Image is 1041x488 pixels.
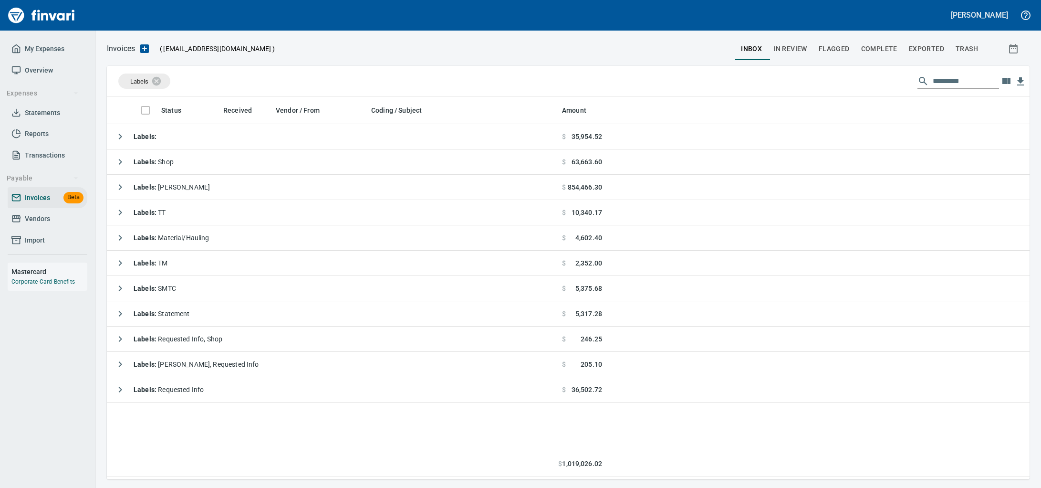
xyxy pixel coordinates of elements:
a: Statements [8,102,87,124]
span: Vendors [25,213,50,225]
div: Labels [118,74,170,89]
span: [PERSON_NAME], Requested Info [134,361,259,368]
span: inbox [741,43,762,55]
strong: Labels : [134,361,158,368]
span: Labels [130,78,148,85]
span: My Expenses [25,43,64,55]
span: Shop [134,158,174,166]
span: $ [562,334,566,344]
span: Beta [63,192,83,203]
h5: [PERSON_NAME] [951,10,1008,20]
nav: breadcrumb [107,43,135,54]
span: Expenses [7,87,79,99]
span: SMTC [134,285,176,292]
h6: Mastercard [11,266,87,277]
span: 63,663.60 [572,157,602,167]
button: Payable [3,170,83,187]
span: In Review [773,43,807,55]
a: Corporate Card Benefits [11,278,75,285]
span: Invoices [25,192,50,204]
span: 2,352.00 [575,258,602,268]
span: Import [25,234,45,246]
span: 36,502.72 [572,385,602,394]
span: $ [562,385,566,394]
strong: Labels : [134,335,158,343]
p: Invoices [107,43,135,54]
strong: Labels : [134,158,158,166]
span: $ [562,284,566,293]
span: 5,375.68 [575,284,602,293]
p: ( ) [154,44,275,53]
span: 10,340.17 [572,208,602,217]
span: Received [223,105,264,116]
strong: Labels : [134,259,158,267]
button: Expenses [3,85,83,102]
strong: Labels : [134,285,158,292]
span: 5,317.28 [575,309,602,318]
span: Status [161,105,181,116]
a: Overview [8,60,87,81]
span: $ [562,360,566,369]
span: Status [161,105,194,116]
span: Statements [25,107,60,119]
span: Amount [562,105,599,116]
button: Download Table [1013,74,1028,89]
span: Statement [134,310,190,318]
a: Vendors [8,208,87,230]
span: Exported [909,43,944,55]
span: Complete [861,43,897,55]
strong: Labels : [134,234,158,242]
span: Received [223,105,252,116]
span: Flagged [819,43,850,55]
span: Vendor / From [276,105,332,116]
span: $ [562,258,566,268]
strong: Labels : [134,386,158,393]
span: $ [562,208,566,217]
a: Transactions [8,145,87,166]
span: $ [562,132,566,141]
span: Vendor / From [276,105,320,116]
span: 4,602.40 [575,233,602,243]
strong: Labels : [134,310,158,318]
span: 246.25 [581,334,602,344]
button: Choose columns to display [999,74,1013,88]
span: $ [562,157,566,167]
span: Reports [25,128,49,140]
a: InvoicesBeta [8,187,87,209]
img: Finvari [6,4,77,27]
button: [PERSON_NAME] [948,8,1010,22]
span: Coding / Subject [371,105,434,116]
span: 205.10 [581,360,602,369]
span: 854,466.30 [568,182,603,192]
span: Transactions [25,149,65,161]
a: Import [8,230,87,251]
strong: Labels : [134,183,158,191]
a: Reports [8,123,87,145]
span: Amount [562,105,586,116]
span: $ [562,233,566,243]
span: TM [134,259,168,267]
span: Payable [7,172,79,184]
span: Requested Info [134,386,204,393]
span: 35,954.52 [572,132,602,141]
span: [EMAIL_ADDRESS][DOMAIN_NAME] [162,44,272,53]
button: Upload an Invoice [135,43,154,54]
a: My Expenses [8,38,87,60]
span: Overview [25,64,53,76]
span: Coding / Subject [371,105,422,116]
span: 1,019,026.02 [562,459,602,469]
span: TT [134,209,166,216]
span: trash [956,43,978,55]
span: $ [558,459,562,469]
span: $ [562,309,566,318]
strong: Labels : [134,133,156,140]
span: $ [562,182,566,192]
span: Material/Hauling [134,234,209,242]
strong: Labels : [134,209,158,216]
span: Requested Info, Shop [134,335,222,343]
span: [PERSON_NAME] [134,183,210,191]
